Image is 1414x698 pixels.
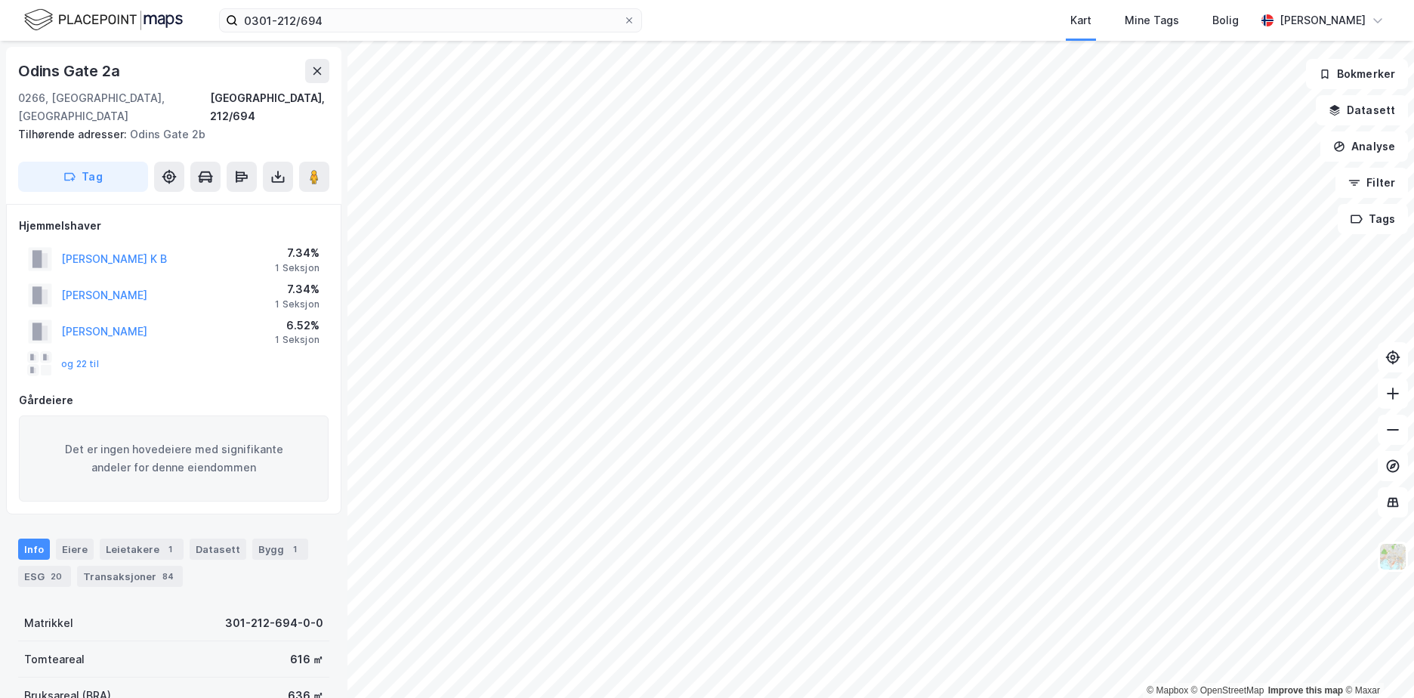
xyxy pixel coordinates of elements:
div: 1 [287,542,302,557]
button: Datasett [1316,95,1408,125]
div: Kart [1070,11,1091,29]
img: logo.f888ab2527a4732fd821a326f86c7f29.svg [24,7,183,33]
button: Tag [18,162,148,192]
iframe: Chat Widget [1338,625,1414,698]
div: Leietakere [100,539,184,560]
div: Datasett [190,539,246,560]
div: Gårdeiere [19,391,329,409]
div: Bygg [252,539,308,560]
div: Transaksjoner [77,566,183,587]
button: Bokmerker [1306,59,1408,89]
div: 6.52% [275,317,320,335]
div: 84 [159,569,177,584]
a: OpenStreetMap [1191,685,1264,696]
div: 1 Seksjon [275,334,320,346]
div: 7.34% [275,244,320,262]
a: Improve this map [1268,685,1343,696]
div: Matrikkel [24,614,73,632]
div: Det er ingen hovedeiere med signifikante andeler for denne eiendommen [19,415,329,502]
div: Odins Gate 2b [18,125,317,144]
button: Tags [1338,204,1408,234]
div: 1 Seksjon [275,262,320,274]
div: ESG [18,566,71,587]
div: Info [18,539,50,560]
div: Tomteareal [24,650,85,669]
div: Odins Gate 2a [18,59,122,83]
img: Z [1378,542,1407,571]
div: 0266, [GEOGRAPHIC_DATA], [GEOGRAPHIC_DATA] [18,89,210,125]
div: [GEOGRAPHIC_DATA], 212/694 [210,89,329,125]
div: 20 [48,569,65,584]
div: 1 Seksjon [275,298,320,310]
div: 301-212-694-0-0 [225,614,323,632]
div: 1 [162,542,178,557]
span: Tilhørende adresser: [18,128,130,141]
div: 616 ㎡ [290,650,323,669]
a: Mapbox [1147,685,1188,696]
div: Hjemmelshaver [19,217,329,235]
div: Bolig [1212,11,1239,29]
button: Analyse [1320,131,1408,162]
button: Filter [1335,168,1408,198]
div: 7.34% [275,280,320,298]
div: Eiere [56,539,94,560]
div: Mine Tags [1125,11,1179,29]
input: Søk på adresse, matrikkel, gårdeiere, leietakere eller personer [238,9,623,32]
div: [PERSON_NAME] [1280,11,1366,29]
